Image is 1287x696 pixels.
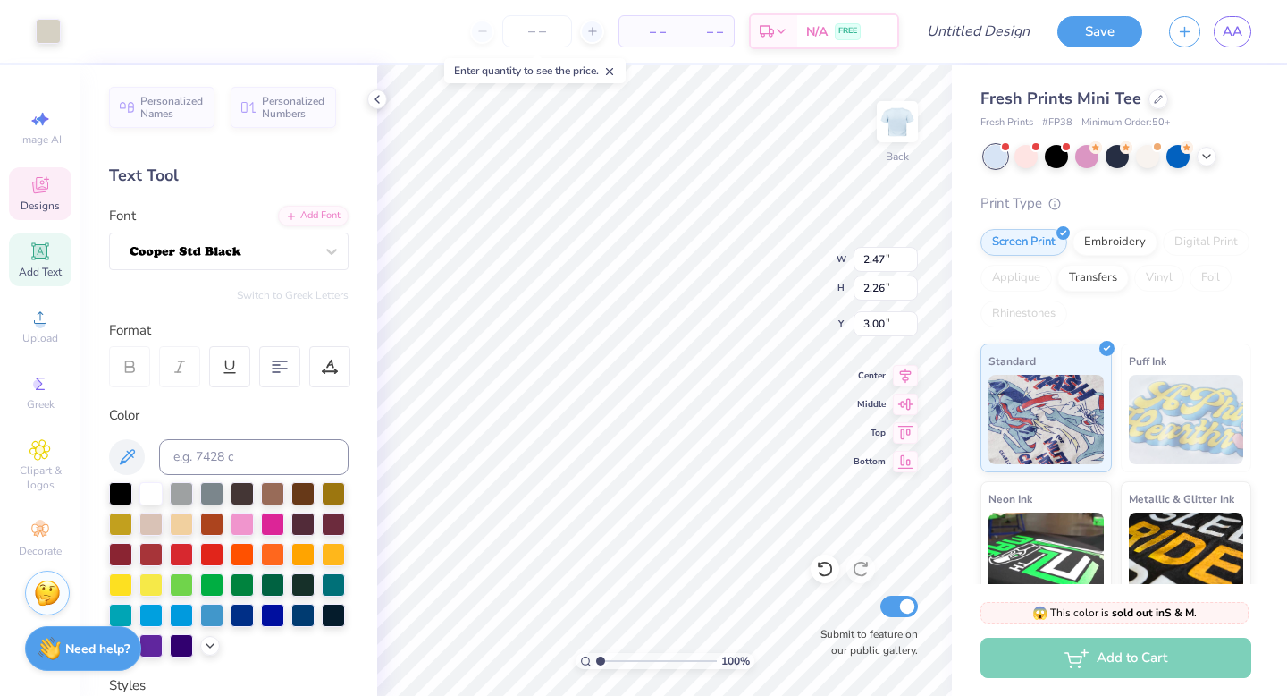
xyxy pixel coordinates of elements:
strong: Need help? [65,641,130,658]
div: Styles [109,675,349,696]
button: Save [1057,16,1142,47]
img: Standard [988,375,1104,464]
span: FREE [838,25,857,38]
span: Personalized Names [140,95,204,120]
span: Upload [22,331,58,345]
label: Font [109,206,136,226]
span: Add Text [19,265,62,279]
input: – – [502,15,572,47]
span: Center [854,369,886,382]
span: Decorate [19,544,62,558]
span: – – [630,22,666,41]
div: Color [109,405,349,426]
div: Enter quantity to see the price. [444,58,626,83]
div: Format [109,320,350,341]
div: Text Tool [109,164,349,188]
span: Minimum Order: 50 + [1081,115,1171,131]
div: Applique [980,265,1052,292]
img: Metallic & Glitter Ink [1129,513,1244,602]
strong: sold out in S & M [1112,606,1194,620]
span: Puff Ink [1129,352,1166,370]
a: AA [1214,16,1251,47]
div: Vinyl [1134,265,1184,292]
span: Fresh Prints Mini Tee [980,88,1141,109]
div: Transfers [1057,265,1129,292]
span: Standard [988,352,1036,370]
span: Personalized Numbers [262,95,325,120]
span: Bottom [854,455,886,468]
span: 😱 [1032,605,1047,622]
span: # FP38 [1042,115,1072,131]
button: Switch to Greek Letters [237,288,349,302]
div: Digital Print [1163,229,1249,256]
div: Add Font [278,206,349,226]
div: Back [886,149,909,165]
img: Back [879,104,915,140]
span: N/A [806,22,828,41]
div: Screen Print [980,229,1067,256]
span: Fresh Prints [980,115,1033,131]
span: This color is . [1032,605,1197,621]
span: Designs [21,199,60,213]
span: Metallic & Glitter Ink [1129,489,1234,508]
input: e.g. 7428 c [159,439,349,475]
span: AA [1223,21,1242,42]
img: Puff Ink [1129,375,1244,464]
span: Greek [27,397,55,412]
div: Print Type [980,193,1251,214]
input: Untitled Design [913,13,1044,49]
span: Neon Ink [988,489,1032,508]
img: Neon Ink [988,513,1104,602]
span: Clipart & logos [9,463,71,492]
div: Foil [1190,265,1232,292]
span: – – [687,22,723,41]
div: Embroidery [1072,229,1157,256]
label: Submit to feature on our public gallery. [811,626,918,658]
span: Middle [854,398,886,411]
div: Rhinestones [980,301,1067,327]
span: 100 % [721,653,750,669]
span: Image AI [20,132,62,147]
span: Top [854,427,886,439]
